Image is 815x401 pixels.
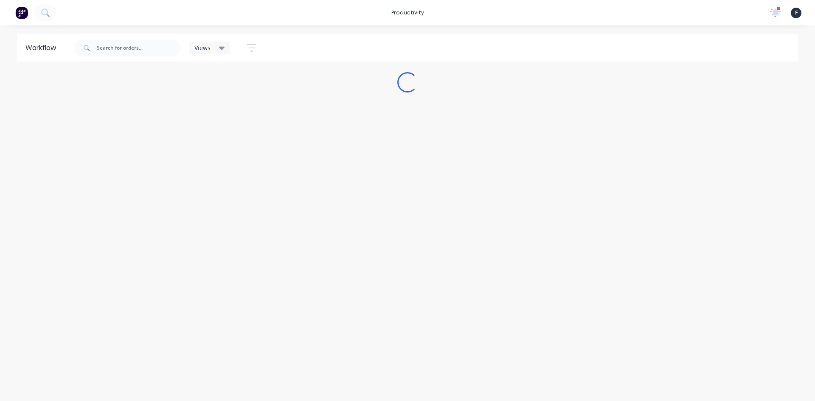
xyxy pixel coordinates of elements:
div: productivity [387,6,428,19]
span: Views [194,43,211,52]
span: F [795,9,798,17]
input: Search for orders... [97,39,181,56]
img: Factory [15,6,28,19]
div: Workflow [25,43,60,53]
